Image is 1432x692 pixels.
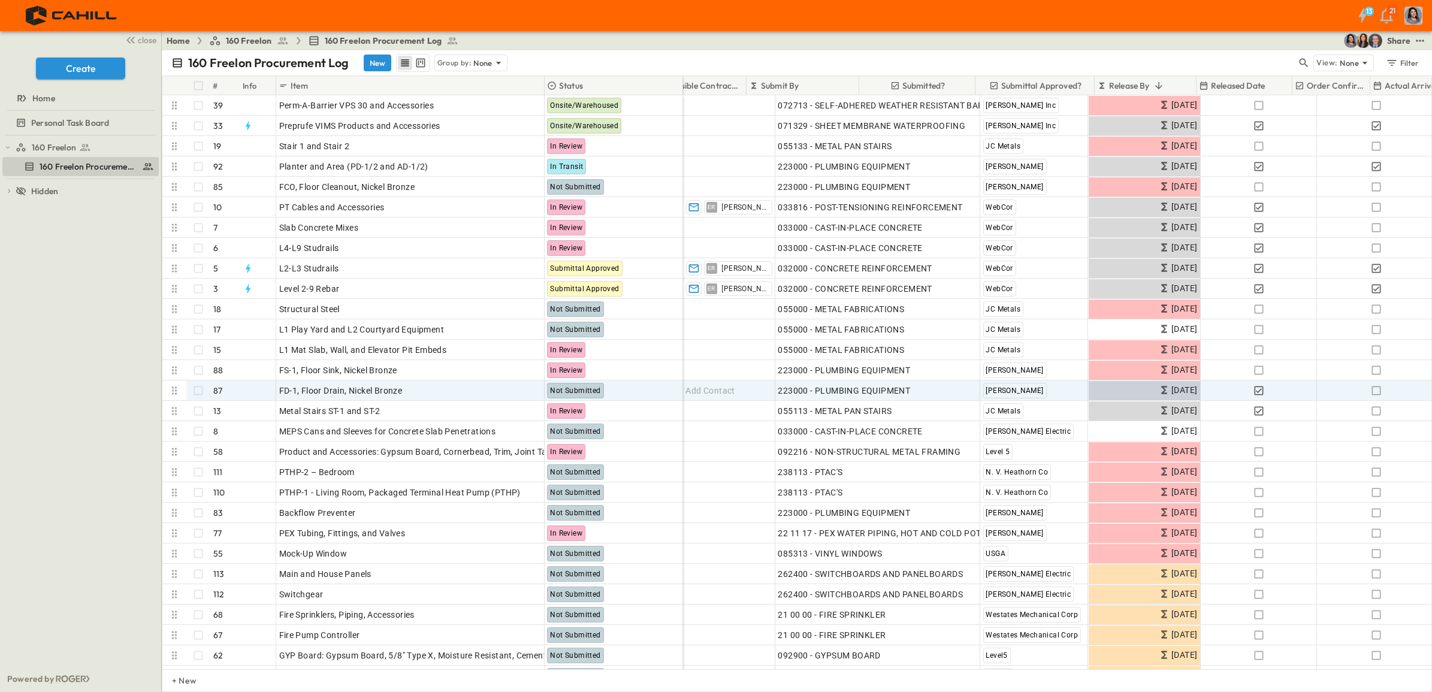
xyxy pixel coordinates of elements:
span: [PERSON_NAME] Electric [986,427,1071,436]
span: [PERSON_NAME] [721,203,766,212]
span: In Review [550,366,582,374]
span: Fire Pump Controller [279,629,360,641]
span: 055133 - METAL PAN STAIRS [778,140,892,152]
span: [DATE] [1171,261,1197,275]
p: Group by: [437,57,472,69]
span: [DATE] [1171,404,1197,418]
span: 160 Freelon [32,141,76,153]
span: 033000 - CAST-IN-PLACE CONCRETE [778,242,922,254]
p: 77 [213,527,222,539]
span: Level5 [986,651,1007,660]
span: [DATE] [1171,282,1197,295]
p: 6 [213,242,218,254]
button: New [364,55,391,71]
div: Info [240,76,276,95]
span: Slab Concrete Mixes [279,222,359,234]
span: WebCor [986,264,1013,273]
a: Home [167,35,190,47]
p: Released Date [1211,80,1265,92]
span: [DATE] [1171,669,1197,682]
span: In Review [550,529,582,537]
button: test [1413,34,1427,48]
span: 092900 - GYPSUM BOARD [778,649,880,661]
img: Jared Salin (jsalin@cahill-sf.com) [1368,34,1382,48]
span: L4-L9 Studrails [279,242,339,254]
p: 3 [213,283,218,295]
p: 39 [213,99,223,111]
span: 032000 - CONCRETE REINFORCEMENT [778,262,932,274]
span: [DATE] [1171,302,1197,316]
span: GYP Board: Gypsum Board, 5/8" Type X, Moisture Resistant, Cement [PERSON_NAME] [279,649,616,661]
span: 032000 - CONCRETE REINFORCEMENT [778,283,932,295]
span: [DATE] [1171,119,1197,132]
button: Filter [1381,55,1422,71]
h6: 13 [1366,7,1373,16]
span: JC Metals [986,346,1020,354]
p: 19 [213,140,221,152]
span: Add Contact [685,385,735,397]
span: [DATE] [1171,445,1197,458]
span: 033000 - CAST-IN-PLACE CONCRETE [778,222,922,234]
span: Level 2-9 Rebar [279,283,340,295]
span: JC Metals [986,305,1020,313]
span: 223000 - PLUMBING EQUIPMENT [778,161,910,173]
span: 223000 - PLUMBING EQUIPMENT [778,364,910,376]
span: [DATE] [1171,98,1197,112]
span: Not Submitted [550,325,600,334]
span: Structural Steel [279,303,340,315]
span: FS-1, Floor Sink, Nickel Bronze [279,364,397,376]
p: 10 [213,201,222,213]
span: 055000 - METAL FABRICATIONS [778,324,904,336]
span: [DATE] [1171,241,1197,255]
p: 58 [213,446,223,458]
span: In Review [550,142,582,150]
p: Status [559,80,583,92]
a: 160 Freelon [16,139,156,156]
span: In Review [550,448,582,456]
p: 87 [213,385,222,397]
span: FCO, Floor Cleanout, Nickel Bronze [279,181,415,193]
button: kanban view [413,56,428,70]
span: 21 00 00 - FIRE SPRINKLER [778,609,886,621]
span: MEPS Cans and Sleeves for Concrete Slab Penetrations [279,425,496,437]
p: 92 [213,161,223,173]
span: FD-1, Floor Drain, Nickel Bronze [279,385,403,397]
span: [PERSON_NAME] Electric [986,570,1071,578]
span: [PERSON_NAME] Electric [986,590,1071,599]
span: Not Submitted [550,611,600,619]
p: 18 [213,303,221,315]
span: L2-L3 Studrails [279,262,339,274]
button: row view [398,56,412,70]
div: # [210,76,240,95]
span: PTHP-1 - Living Room, Packaged Terminal Heat Pump (PTHP) [279,486,521,498]
span: [DATE] [1171,139,1197,153]
span: [PERSON_NAME] Inc [986,101,1056,110]
span: [DATE] [1171,159,1197,173]
span: [DATE] [1171,322,1197,336]
span: 160 Freelon Procurement Log [40,161,137,173]
span: 262400 - SWITCHBOARDS AND PANELBOARDS [778,568,963,580]
span: 223000 - PLUMBING EQUIPMENT [778,385,910,397]
span: 223000 - PLUMBING EQUIPMENT [778,181,910,193]
div: Share [1387,35,1410,47]
span: [DATE] [1171,343,1197,356]
span: [PERSON_NAME] [986,366,1043,374]
div: Info [243,69,257,102]
div: table view [396,54,430,72]
p: 88 [213,364,223,376]
span: WebCor [986,244,1013,252]
a: 160 Freelon Procurement Log [2,158,156,175]
span: Home [32,92,55,104]
span: Hidden [31,185,58,197]
p: 68 [213,609,223,621]
span: Not Submitted [550,590,600,599]
span: Preprufe VIMS Products and Accessories [279,120,440,132]
span: Metal Stairs ST-1 and ST-2 [279,405,380,417]
a: 160 Freelon Procurement Log [308,35,459,47]
span: N. V. Heathorn Co [986,488,1048,497]
span: In Review [550,244,582,252]
span: WebCor [986,223,1013,232]
span: Switchgear [279,588,324,600]
span: Level 5 [986,448,1010,456]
